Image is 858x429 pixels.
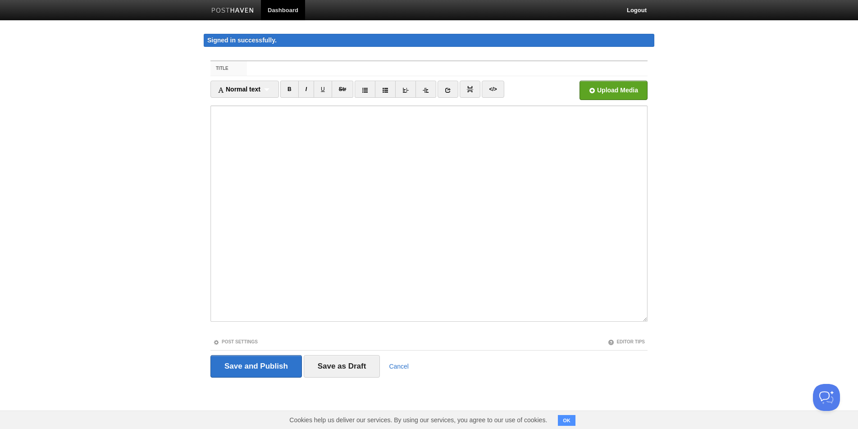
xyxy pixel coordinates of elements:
[467,86,473,92] img: pagebreak-icon.png
[339,86,347,92] del: Str
[558,415,575,426] button: OK
[813,384,840,411] iframe: Help Scout Beacon - Open
[218,86,260,93] span: Normal text
[355,81,375,98] a: Unordered list
[211,8,254,14] img: Posthaven-bar
[213,339,258,344] a: Post Settings
[280,411,556,429] span: Cookies help us deliver our services. By using our services, you agree to our use of cookies.
[314,81,332,98] a: CTRL+U
[482,81,504,98] a: Edit HTML
[304,355,380,378] input: Save as Draft
[389,363,409,370] a: Cancel
[204,34,654,47] div: Signed in successfully.
[460,81,480,98] a: Insert Read More
[210,61,247,76] label: Title
[210,355,302,378] input: Save and Publish
[298,81,314,98] a: CTRL+I
[395,81,416,98] a: Outdent
[438,81,458,98] a: Insert link
[415,81,436,98] a: Indent
[280,81,299,98] a: CTRL+B
[375,81,396,98] a: Ordered list
[608,339,645,344] a: Editor Tips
